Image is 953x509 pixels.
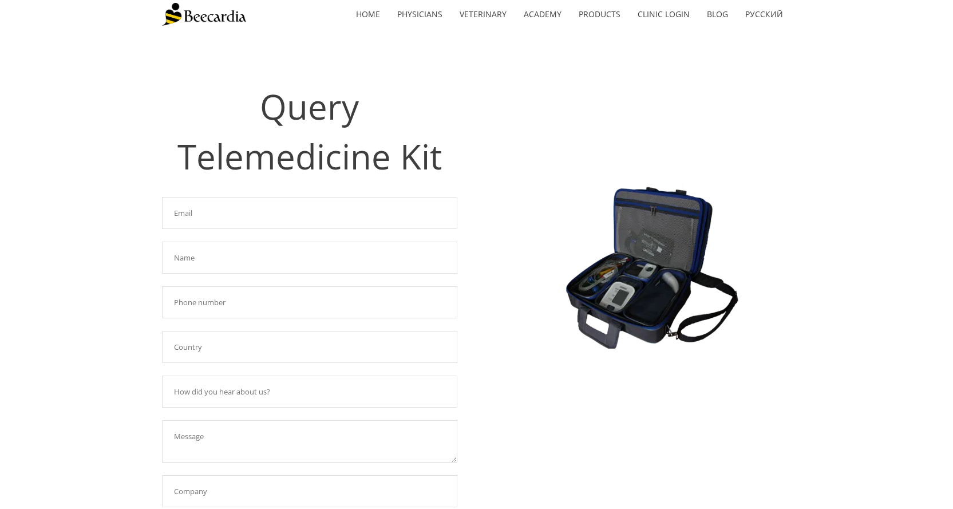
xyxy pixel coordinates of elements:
[162,197,457,229] input: Email
[162,3,246,26] img: Beecardia
[698,1,737,27] a: Blog
[515,1,570,27] a: Academy
[162,242,457,274] input: Name
[451,1,515,27] a: Veterinary
[389,1,451,27] a: Physicians
[162,376,457,408] input: How did you hear about us?
[737,1,792,27] a: Русский
[570,1,629,27] a: Products
[347,1,389,27] a: home
[162,475,457,507] input: Company
[162,286,457,318] input: Phone number
[629,1,698,27] a: Clinic Login
[177,83,442,179] span: Query Telemedicine Kit
[162,331,457,363] input: Country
